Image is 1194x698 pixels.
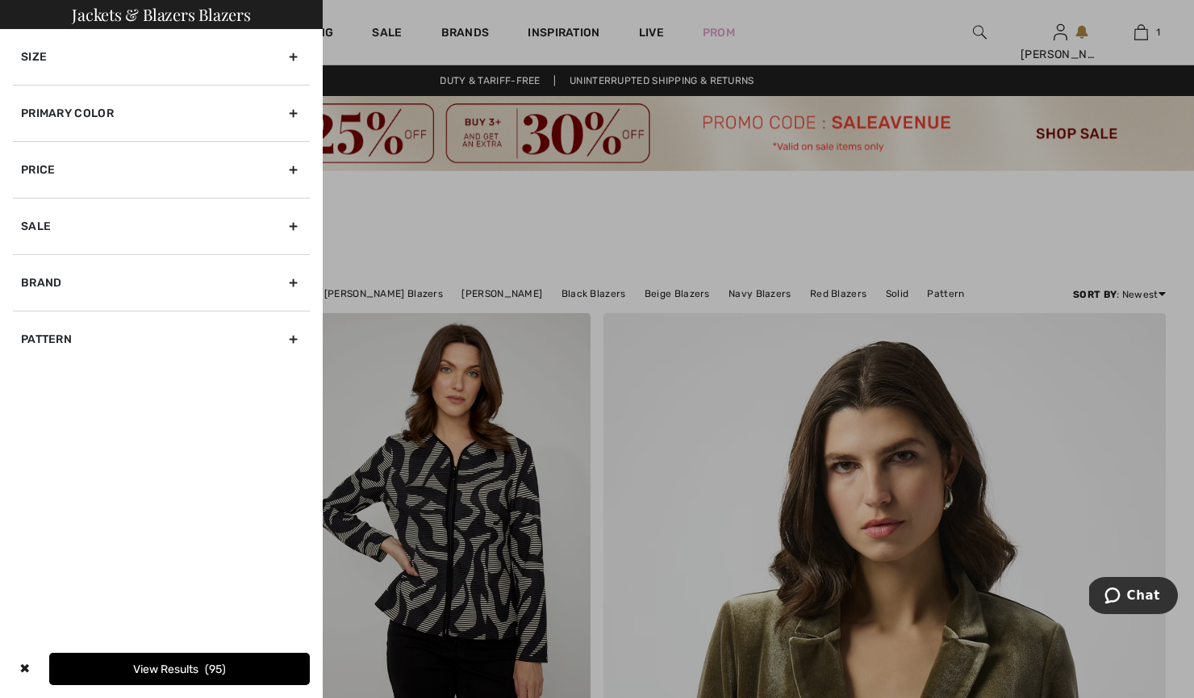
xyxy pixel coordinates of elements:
button: View Results95 [49,653,310,685]
div: Brand [13,254,310,311]
div: Pattern [13,311,310,367]
div: Sale [13,198,310,254]
span: 95 [205,662,226,676]
div: Size [13,29,310,85]
div: Price [13,141,310,198]
div: ✖ [13,653,36,685]
div: Primary Color [13,85,310,141]
iframe: Opens a widget where you can chat to one of our agents [1089,577,1178,617]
